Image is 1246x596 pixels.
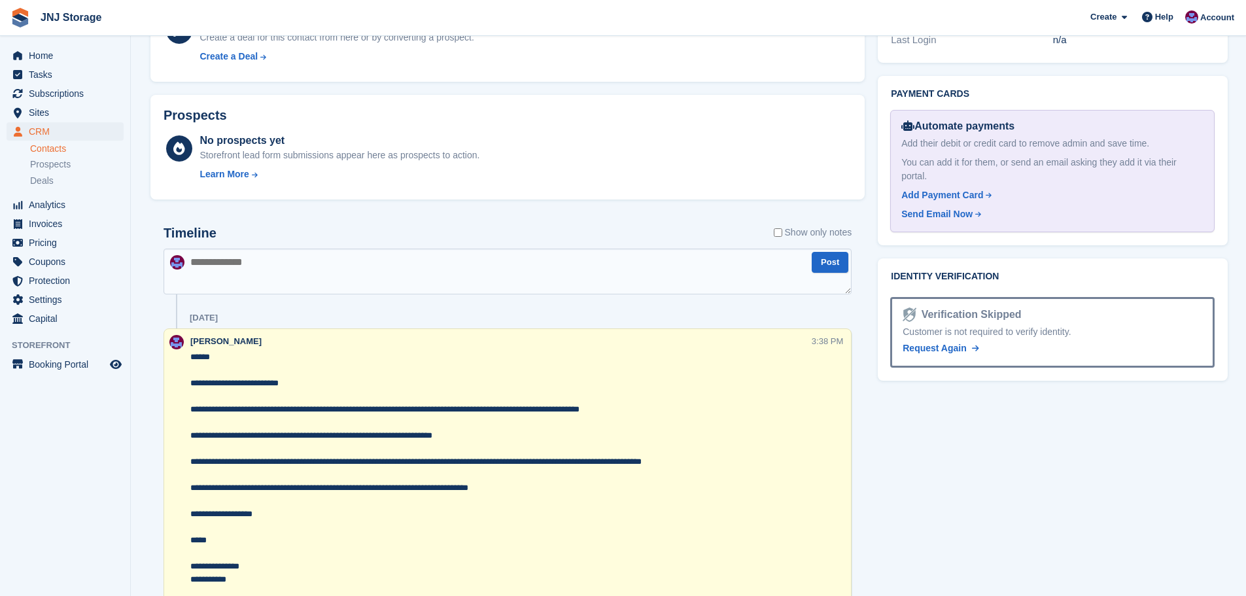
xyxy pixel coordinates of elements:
span: Protection [29,272,107,290]
span: CRM [29,122,107,141]
a: menu [7,290,124,309]
a: Contacts [30,143,124,155]
span: Coupons [29,253,107,271]
span: Help [1155,10,1173,24]
span: Prospects [30,158,71,171]
div: Last Login [891,33,1052,48]
span: Settings [29,290,107,309]
a: menu [7,196,124,214]
a: Learn More [199,167,479,181]
span: Analytics [29,196,107,214]
a: Preview store [108,357,124,372]
span: Invoices [29,215,107,233]
span: Home [29,46,107,65]
a: menu [7,65,124,84]
div: No prospects yet [199,133,479,149]
div: Create a Deal [199,50,258,63]
div: Add Payment Card [901,188,983,202]
a: menu [7,84,124,103]
a: JNJ Storage [35,7,107,28]
a: Deals [30,174,124,188]
div: Customer is not required to verify identity. [903,325,1202,339]
span: Pricing [29,234,107,252]
span: Account [1200,11,1234,24]
div: You can add it for them, or send an email asking they add it via their portal. [901,156,1203,183]
a: Add Payment Card [901,188,1198,202]
a: menu [7,309,124,328]
div: Storefront lead form submissions appear here as prospects to action. [199,149,479,162]
img: Jonathan Scrase [1185,10,1198,24]
a: menu [7,272,124,290]
span: Sites [29,103,107,122]
span: Tasks [29,65,107,84]
a: menu [7,234,124,252]
a: menu [7,253,124,271]
img: Jonathan Scrase [169,335,184,349]
div: Automate payments [901,118,1203,134]
h2: Payment cards [891,89,1215,99]
img: stora-icon-8386f47178a22dfd0bd8f6a31ec36ba5ce8667c1dd55bd0f319d3a0aa187defe.svg [10,8,30,27]
div: [DATE] [190,313,218,323]
div: Verification Skipped [916,307,1022,323]
button: Post [812,252,848,273]
div: Add their debit or credit card to remove admin and save time. [901,137,1203,150]
div: 3:38 PM [812,335,843,347]
span: Storefront [12,339,130,352]
h2: Prospects [164,108,227,123]
span: [PERSON_NAME] [190,336,262,346]
a: menu [7,122,124,141]
span: Deals [30,175,54,187]
img: Identity Verification Ready [903,307,916,322]
h2: Timeline [164,226,216,241]
h2: Identity verification [891,272,1215,282]
div: n/a [1053,33,1215,48]
span: Create [1090,10,1116,24]
span: Capital [29,309,107,328]
a: menu [7,215,124,233]
span: Request Again [903,343,967,353]
div: Create a deal for this contact from here or by converting a prospect. [199,31,474,44]
div: Learn More [199,167,249,181]
input: Show only notes [774,226,782,239]
a: menu [7,46,124,65]
a: Create a Deal [199,50,474,63]
a: menu [7,103,124,122]
span: Booking Portal [29,355,107,374]
span: Subscriptions [29,84,107,103]
div: Send Email Now [901,207,973,221]
label: Show only notes [774,226,852,239]
a: Request Again [903,342,978,355]
a: Prospects [30,158,124,171]
img: Jonathan Scrase [170,255,184,270]
a: menu [7,355,124,374]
